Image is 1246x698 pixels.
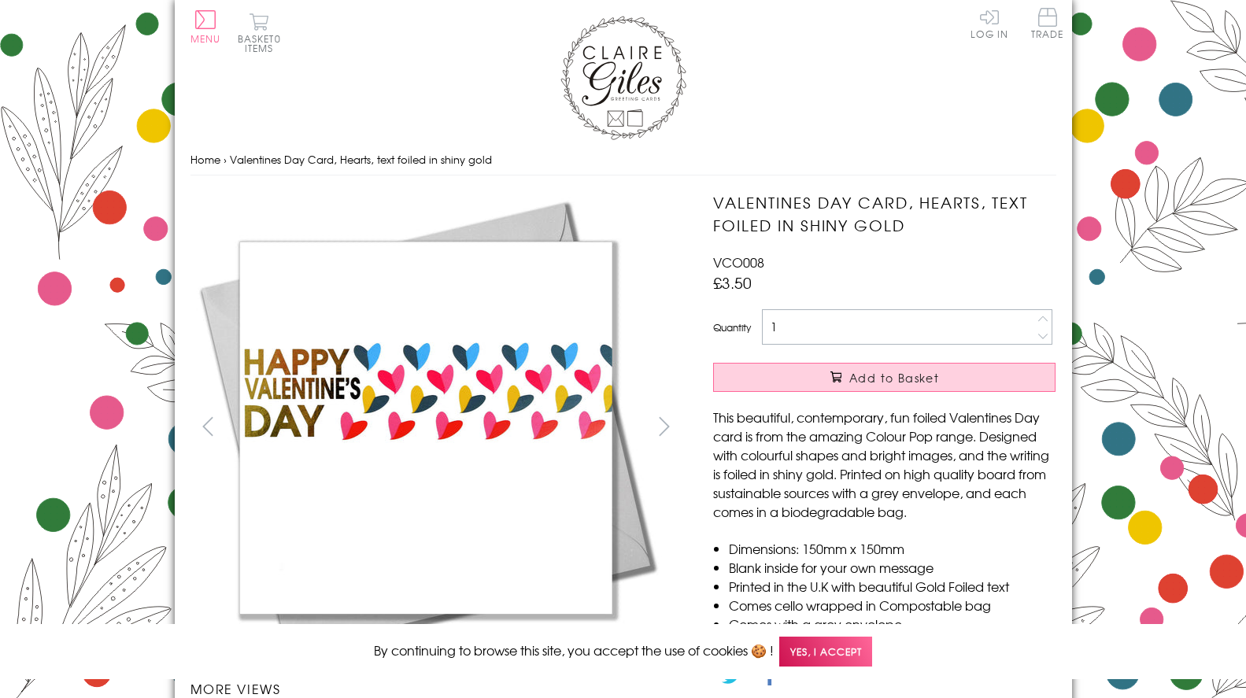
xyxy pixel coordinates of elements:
[713,253,764,271] span: VCO008
[849,370,939,386] span: Add to Basket
[779,637,872,667] span: Yes, I accept
[1031,8,1064,42] a: Trade
[245,31,281,55] span: 0 items
[713,408,1056,521] p: This beautiful, contemporary, fun foiled Valentines Day card is from the amazing Colour Pop range...
[190,10,221,43] button: Menu
[1031,8,1064,39] span: Trade
[190,679,682,698] h3: More views
[713,363,1056,392] button: Add to Basket
[190,144,1056,176] nav: breadcrumbs
[729,596,1056,615] li: Comes cello wrapped in Compostable bag
[238,13,281,53] button: Basket0 items
[190,152,220,167] a: Home
[729,615,1056,633] li: Comes with a grey envelope
[713,191,1056,237] h1: Valentines Day Card, Hearts, text foiled in shiny gold
[224,152,227,167] span: ›
[971,8,1008,39] a: Log In
[713,320,751,334] label: Quantity
[190,191,663,663] img: Valentines Day Card, Hearts, text foiled in shiny gold
[646,408,682,444] button: next
[729,577,1056,596] li: Printed in the U.K with beautiful Gold Foiled text
[729,558,1056,577] li: Blank inside for your own message
[560,16,686,140] img: Claire Giles Greetings Cards
[729,539,1056,558] li: Dimensions: 150mm x 150mm
[190,31,221,46] span: Menu
[713,271,752,294] span: £3.50
[230,152,492,167] span: Valentines Day Card, Hearts, text foiled in shiny gold
[190,408,226,444] button: prev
